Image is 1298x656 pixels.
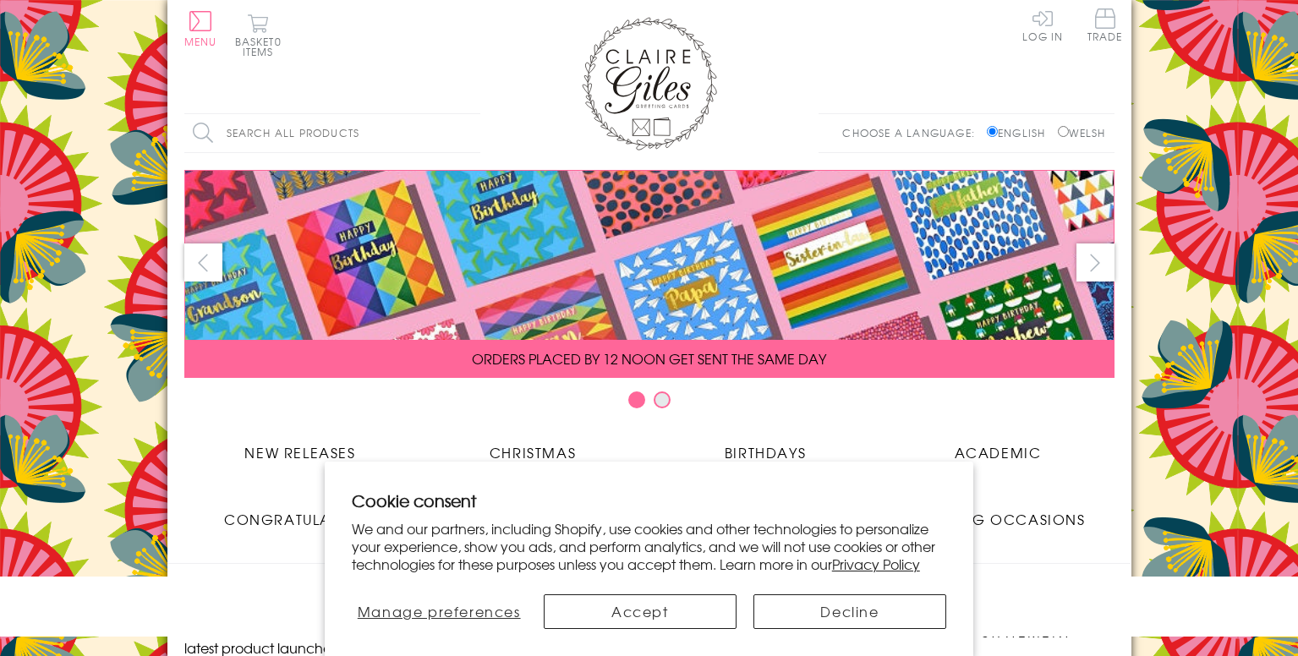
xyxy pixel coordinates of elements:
[184,243,222,282] button: prev
[654,391,671,408] button: Carousel Page 2
[882,496,1115,529] a: Wedding Occasions
[955,442,1042,462] span: Academic
[832,554,920,574] a: Privacy Policy
[352,594,527,629] button: Manage preferences
[184,391,1115,417] div: Carousel Pagination
[842,125,983,140] p: Choose a language:
[987,126,998,137] input: English
[1058,126,1069,137] input: Welsh
[184,34,217,49] span: Menu
[544,594,737,629] button: Accept
[352,520,947,572] p: We and our partners, including Shopify, use cookies and other technologies to personalize your ex...
[184,114,480,152] input: Search all products
[910,509,1085,529] span: Wedding Occasions
[244,442,355,462] span: New Releases
[490,442,576,462] span: Christmas
[472,348,826,369] span: ORDERS PLACED BY 12 NOON GET SENT THE SAME DAY
[352,489,947,512] h2: Cookie consent
[184,496,417,529] a: Congratulations
[358,601,521,621] span: Manage preferences
[582,17,717,150] img: Claire Giles Greetings Cards
[882,429,1115,462] a: Academic
[1076,243,1115,282] button: next
[987,125,1054,140] label: English
[1087,8,1123,45] a: Trade
[184,11,217,46] button: Menu
[235,14,282,57] button: Basket0 items
[1087,8,1123,41] span: Trade
[417,429,649,462] a: Christmas
[649,429,882,462] a: Birthdays
[628,391,645,408] button: Carousel Page 1 (Current Slide)
[1022,8,1063,41] a: Log In
[184,429,417,462] a: New Releases
[243,34,282,59] span: 0 items
[463,114,480,152] input: Search
[753,594,946,629] button: Decline
[1058,125,1106,140] label: Welsh
[224,509,376,529] span: Congratulations
[725,442,806,462] span: Birthdays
